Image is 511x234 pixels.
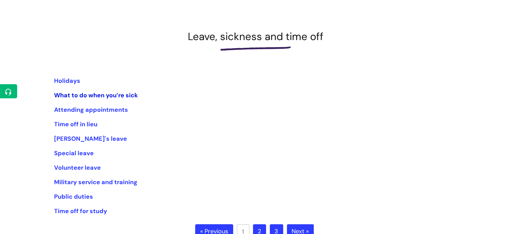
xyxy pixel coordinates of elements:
a: Holidays [54,77,80,85]
a: Attending appointments [54,106,128,114]
a: Time off for study [54,207,107,215]
a: Volunteer leave [54,164,101,172]
a: What to do when you’re sick [54,91,138,99]
a: Time off in lieu [54,120,97,128]
h1: Leave, sickness and time off [54,30,457,43]
a: [PERSON_NAME]'s leave [54,135,127,143]
a: Special leave [54,149,94,157]
a: Military service and training [54,178,137,186]
a: Public duties [54,193,93,201]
